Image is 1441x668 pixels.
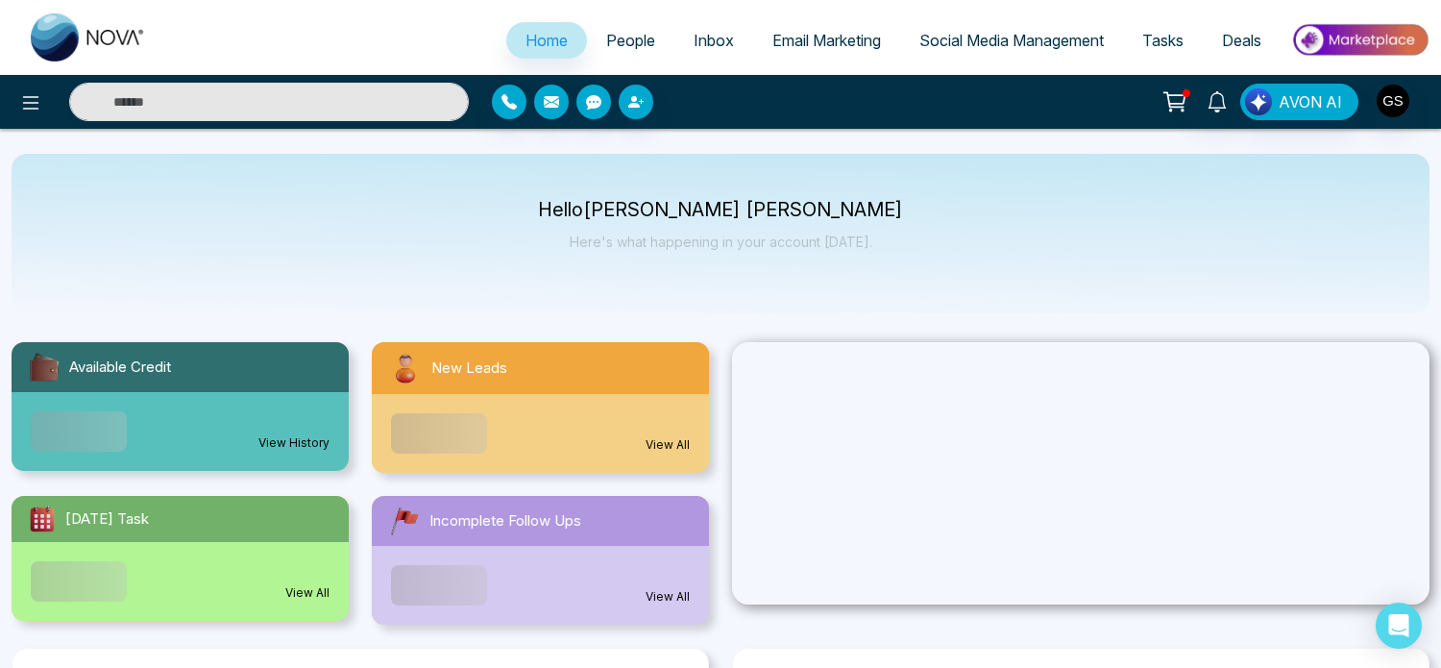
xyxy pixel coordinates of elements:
span: Home [525,31,568,50]
a: Inbox [674,22,753,59]
img: Market-place.gif [1290,18,1429,62]
span: Available Credit [69,357,171,379]
a: View All [646,588,690,606]
a: Deals [1203,22,1281,59]
a: View All [646,436,690,454]
img: Lead Flow [1245,88,1272,115]
span: Incomplete Follow Ups [429,510,581,532]
span: New Leads [431,358,507,380]
a: View All [285,584,330,602]
span: Email Marketing [772,31,881,50]
span: Social Media Management [919,31,1104,50]
a: New LeadsView All [360,342,720,473]
span: Tasks [1142,31,1184,50]
a: View History [258,434,330,452]
img: followUps.svg [387,504,422,538]
a: Tasks [1123,22,1203,59]
a: Home [506,22,587,59]
span: People [606,31,655,50]
span: [DATE] Task [65,508,149,531]
a: Social Media Management [900,22,1123,59]
a: People [587,22,674,59]
img: newLeads.svg [387,350,424,386]
img: availableCredit.svg [27,350,61,384]
span: Deals [1222,31,1261,50]
img: User Avatar [1377,85,1409,117]
a: Incomplete Follow UpsView All [360,496,720,625]
span: AVON AI [1279,90,1342,113]
p: Here's what happening in your account [DATE]. [538,234,903,250]
img: Nova CRM Logo [31,13,146,62]
div: Open Intercom Messenger [1376,603,1422,649]
a: Email Marketing [753,22,900,59]
span: Inbox [694,31,734,50]
button: AVON AI [1240,84,1358,120]
img: todayTask.svg [27,504,58,534]
p: Hello [PERSON_NAME] [PERSON_NAME] [538,202,903,218]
